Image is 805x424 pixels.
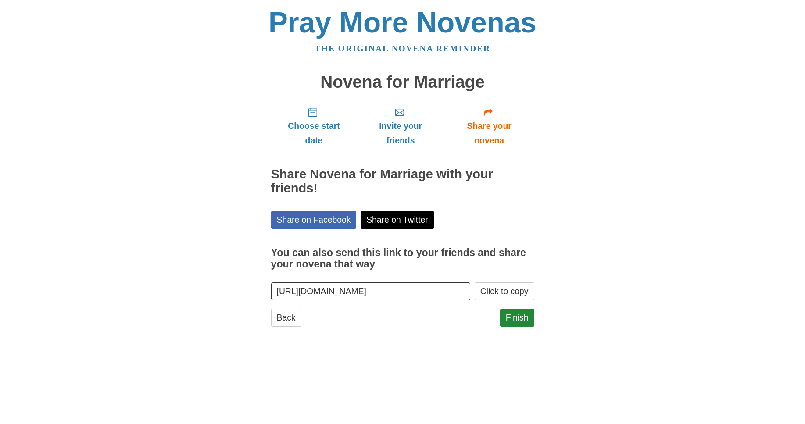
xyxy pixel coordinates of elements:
[271,73,534,92] h1: Novena for Marriage
[268,6,537,39] a: Pray More Novenas
[453,119,526,148] span: Share your novena
[361,211,434,229] a: Share on Twitter
[444,100,534,152] a: Share your novena
[271,167,534,196] h2: Share Novena for Marriage with your friends!
[357,100,444,152] a: Invite your friends
[271,309,301,327] a: Back
[500,309,534,327] a: Finish
[271,100,357,152] a: Choose start date
[315,44,490,53] a: The original novena reminder
[365,119,435,148] span: Invite your friends
[271,211,357,229] a: Share on Facebook
[271,247,534,270] h3: You can also send this link to your friends and share your novena that way
[475,282,534,300] button: Click to copy
[280,119,348,148] span: Choose start date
